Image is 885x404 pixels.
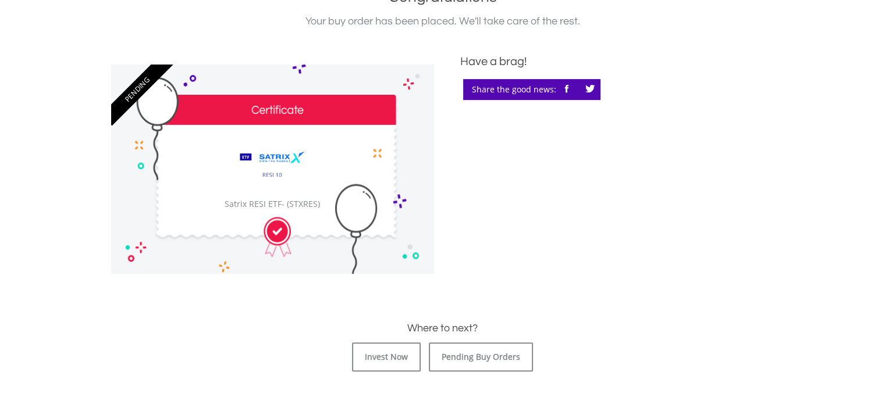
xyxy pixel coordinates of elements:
[111,13,774,30] div: Your buy order has been placed. We'll take care of the rest.
[352,342,421,371] a: Invest Now
[216,198,329,210] div: Satrix RESI ETF
[111,320,774,337] h3: Where to next?
[463,79,600,100] div: Share the good news:
[230,140,315,192] img: EQU.ZA.STXRES.png
[282,198,320,209] span: - (STXRES)
[429,342,533,371] a: Pending Buy Orders
[460,53,774,70] div: Have a brag!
